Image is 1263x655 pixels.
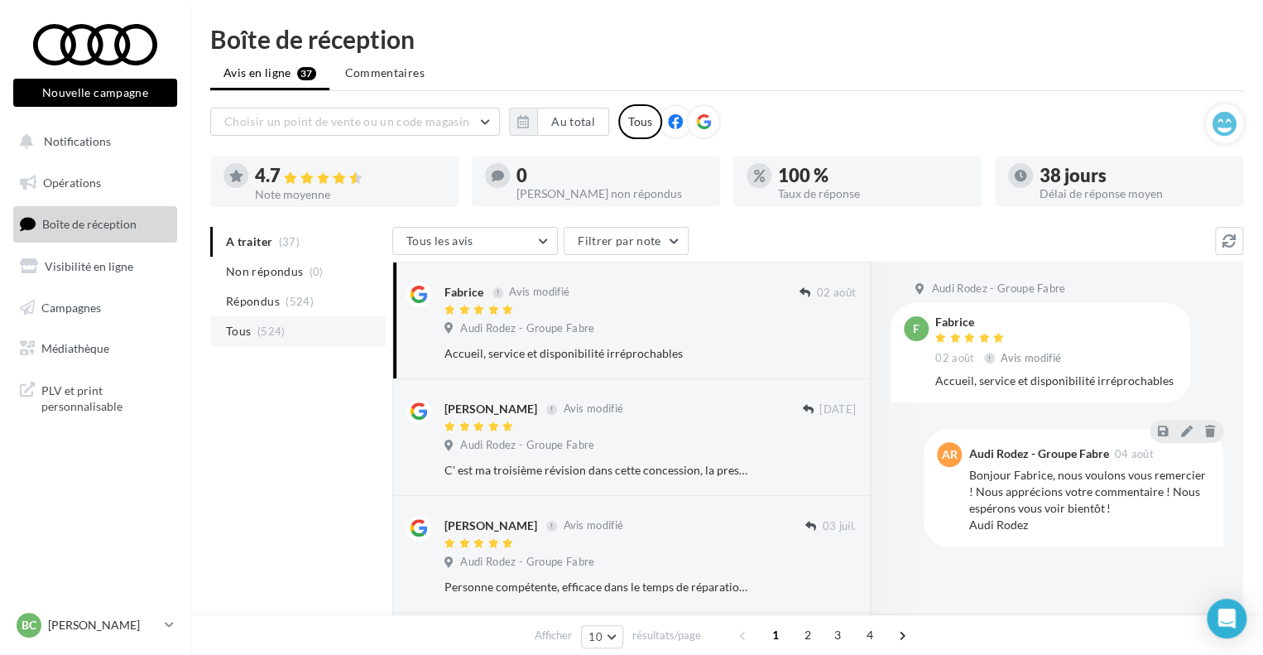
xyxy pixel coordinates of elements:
span: [DATE] [819,402,856,417]
span: Tous les avis [406,234,473,248]
p: [PERSON_NAME] [48,617,158,633]
span: Campagnes [41,300,101,314]
span: 4 [857,622,883,648]
div: 0 [516,166,707,185]
span: Afficher [535,628,572,643]
a: Opérations [10,166,180,200]
span: Tous [226,323,251,340]
div: 38 jours [1040,166,1230,185]
button: Au total [509,108,609,136]
span: 3 [824,622,851,648]
span: F [913,320,920,337]
div: 4.7 [255,166,445,185]
a: Visibilité en ligne [10,249,180,284]
span: résultats/page [632,628,701,643]
div: [PERSON_NAME] [444,518,537,534]
div: Accueil, service et disponibilité irréprochables [935,373,1177,389]
span: Boîte de réception [42,217,137,231]
div: [PERSON_NAME] non répondus [516,188,707,200]
span: Commentaires [345,65,425,79]
div: Accueil, service et disponibilité irréprochables [444,345,748,362]
div: [PERSON_NAME] [444,401,537,417]
button: Tous les avis [392,227,558,255]
span: BC [22,617,36,633]
span: Répondus [226,293,280,310]
button: Au total [537,108,609,136]
div: Audi Rodez - Groupe Fabre [968,448,1108,460]
span: (0) [310,265,324,278]
button: Notifications [10,124,174,159]
button: Nouvelle campagne [13,79,177,107]
div: C' est ma troisième révision dans cette concession, la prestation et l' accueil sont toujours de ... [444,462,748,479]
div: Fabrice [444,284,483,301]
div: Tous [618,104,662,139]
span: Audi Rodez - Groupe Fabre [460,438,594,453]
span: Avis modifié [1001,351,1061,364]
a: Médiathèque [10,331,180,366]
span: Notifications [44,134,111,148]
a: Campagnes [10,291,180,325]
span: Visibilité en ligne [45,259,133,273]
span: (524) [257,325,286,338]
span: Audi Rodez - Groupe Fabre [931,282,1065,296]
span: Médiathèque [41,341,109,355]
span: 10 [588,630,603,643]
span: Avis modifié [509,286,569,299]
span: 2 [795,622,821,648]
button: Filtrer par note [564,227,689,255]
span: Non répondus [226,263,303,280]
button: 10 [581,625,623,648]
span: 1 [762,622,789,648]
span: (524) [286,295,314,308]
span: Avis modifié [563,402,623,416]
a: PLV et print personnalisable [10,373,180,421]
span: Opérations [43,176,101,190]
div: Bonjour Fabrice, nous voulons vous remercier ! Nous apprécions votre commentaire ! Nous espérons ... [968,467,1210,533]
span: 03 juil. [822,519,856,534]
div: Taux de réponse [778,188,968,200]
a: BC [PERSON_NAME] [13,609,177,641]
span: Audi Rodez - Groupe Fabre [460,555,594,570]
span: AR [942,446,958,463]
div: Open Intercom Messenger [1207,599,1246,638]
span: Audi Rodez - Groupe Fabre [460,321,594,336]
span: 02 août [935,351,974,366]
span: Avis modifié [563,519,623,532]
a: Boîte de réception [10,206,180,242]
div: Note moyenne [255,189,445,200]
div: Fabrice [935,316,1064,328]
div: Personne compétente, efficace dans le temps de réparation. Le suivie a été parfait. A l'écoute et... [444,579,748,595]
button: Choisir un point de vente ou un code magasin [210,108,500,136]
span: 04 août [1114,449,1153,460]
span: Choisir un point de vente ou un code magasin [224,114,469,128]
div: 100 % [778,166,968,185]
div: Délai de réponse moyen [1040,188,1230,200]
div: Boîte de réception [210,26,1243,51]
span: 02 août [817,286,856,301]
span: PLV et print personnalisable [41,379,170,415]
